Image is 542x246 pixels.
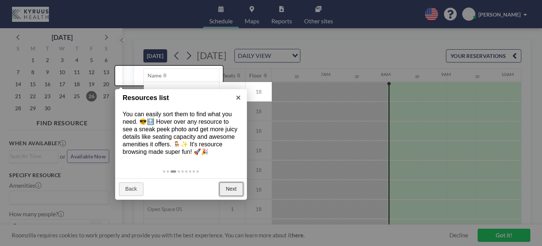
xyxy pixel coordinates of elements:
a: Next [219,182,243,196]
span: Ballad [144,88,162,95]
div: You can easily sort them to find what you need. 😎🔝 Hover over any resource to see a sneak peek ph... [115,103,247,163]
h1: Resources list [123,93,228,103]
a: × [230,89,247,106]
a: Back [119,182,143,196]
span: 4 [219,88,245,95]
span: 18 [245,88,272,95]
